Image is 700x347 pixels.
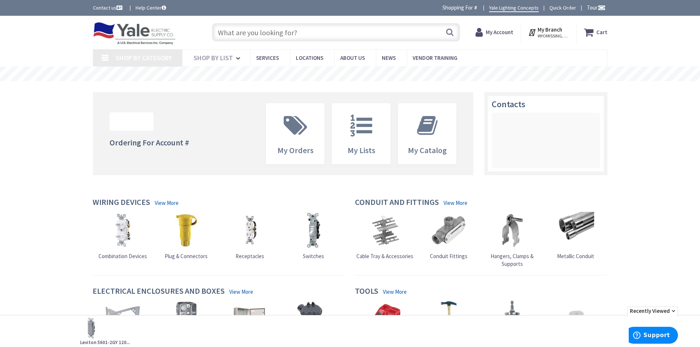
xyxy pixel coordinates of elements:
[549,4,576,11] a: Quick Order
[340,54,365,61] span: About Us
[557,301,594,337] img: Adhesive, Sealant & Tapes
[93,22,176,45] img: Yale Electric Supply Co.
[584,26,607,39] a: Cart
[538,26,562,33] strong: My Branch
[596,26,607,39] strong: Cart
[408,145,447,155] span: My Catalog
[430,301,467,337] img: Hand Tools
[383,288,407,296] a: View More
[356,253,413,260] span: Cable Tray & Accessories
[398,104,456,164] a: My Catalog
[93,198,150,208] h4: Wiring Devices
[231,212,268,249] img: Receptacles
[136,4,166,11] a: Help Center
[266,104,324,164] a: My Orders
[629,327,678,345] iframe: Opens a widget where you can find more information
[110,138,189,147] h4: Ordering For Account #
[557,253,594,260] span: Metallic Conduit
[295,212,332,249] img: Switches
[356,212,413,260] a: Cable Tray & Accessories Cable Tray & Accessories
[430,212,467,260] a: Conduit Fittings Conduit Fittings
[494,212,531,249] img: Hangers, Clamps & Supports
[557,212,594,249] img: Metallic Conduit
[236,253,264,260] span: Receptacles
[168,212,205,249] img: Plug & Connectors
[295,301,332,337] img: Explosion-Proof Boxes & Accessories
[332,104,390,164] a: My Lists
[489,4,539,12] a: Yale Lighting Concepts
[528,26,569,39] div: My Branch WYOMISSING, [GEOGRAPHIC_DATA]
[491,253,534,267] span: Hangers, Clamps & Supports
[587,4,606,11] span: Tour
[442,4,473,11] span: Shopping For
[277,145,313,155] span: My Orders
[212,23,460,41] input: What are you looking for?
[104,212,141,249] img: Combination Devices
[80,317,102,339] img: Leviton 5601-2GY 120/277-Volt AC 15-Amp 1-Pole Residential Grade Rocker AC Quiet Switch Gray Decora®
[303,253,324,260] span: Switches
[116,54,172,62] span: Shop By Category
[355,198,439,208] h4: Conduit and Fittings
[93,286,225,297] h4: Electrical Enclosures and Boxes
[430,212,467,249] img: Conduit Fittings
[367,212,403,249] img: Cable Tray & Accessories
[231,212,268,260] a: Receptacles Receptacles
[104,301,141,337] img: Box Hardware & Accessories
[474,4,477,11] strong: #
[295,212,332,260] a: Switches Switches
[98,253,147,260] span: Combination Devices
[557,212,594,260] a: Metallic Conduit Metallic Conduit
[296,54,323,61] span: Locations
[98,212,147,260] a: Combination Devices Combination Devices
[444,199,467,207] a: View More
[80,317,132,346] a: Leviton 5601-2GY 120...
[413,54,457,61] span: Vendor Training
[538,33,569,39] span: WYOMISSING, [GEOGRAPHIC_DATA]
[80,339,132,346] strong: Leviton 5601-2GY 120...
[367,301,403,337] img: Batteries & Chargers
[382,54,396,61] span: News
[355,286,378,297] h4: Tools
[348,145,375,155] span: My Lists
[229,288,253,296] a: View More
[168,301,205,337] img: Device Boxes
[231,301,268,337] img: Enclosures & Cabinets
[475,26,513,39] a: My Account
[494,301,531,337] img: Tool Attachments & Accessories
[627,307,678,316] span: Recently Viewed
[430,253,467,260] span: Conduit Fittings
[486,29,513,36] strong: My Account
[482,212,542,268] a: Hangers, Clamps & Supports Hangers, Clamps & Supports
[155,199,179,207] a: View More
[194,54,233,62] span: Shop By List
[256,54,279,61] span: Services
[492,100,600,109] h3: Contacts
[93,4,124,11] a: Contact us
[165,212,208,260] a: Plug & Connectors Plug & Connectors
[165,253,208,260] span: Plug & Connectors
